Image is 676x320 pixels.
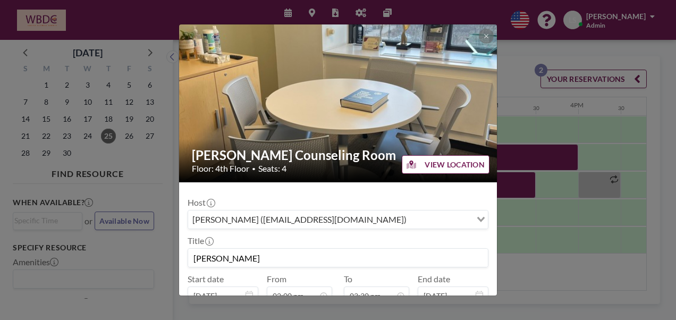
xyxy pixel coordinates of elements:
[192,163,249,174] span: Floor: 4th Floor
[188,210,488,229] div: Search for option
[252,165,256,173] span: •
[192,147,485,163] h2: [PERSON_NAME] Counseling Room
[188,197,214,208] label: Host
[267,274,286,284] label: From
[190,213,409,226] span: [PERSON_NAME] ([EMAIL_ADDRESS][DOMAIN_NAME])
[188,274,224,284] label: Start date
[418,274,450,284] label: End date
[410,213,470,226] input: Search for option
[344,274,352,284] label: To
[336,277,340,301] span: -
[258,163,286,174] span: Seats: 4
[402,155,489,174] button: VIEW LOCATION
[188,249,488,267] input: (No title)
[188,235,213,246] label: Title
